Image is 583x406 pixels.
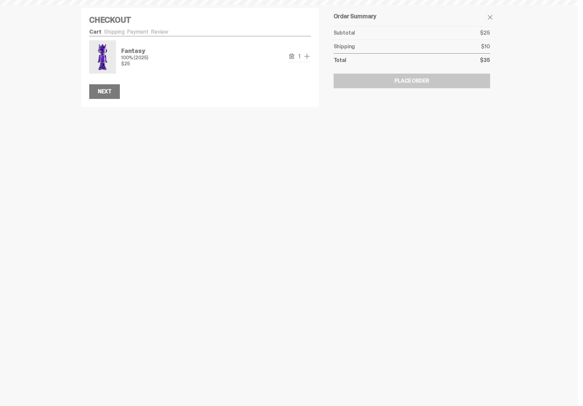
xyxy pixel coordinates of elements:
button: add one [303,52,311,60]
p: $25 [121,61,148,66]
div: Place Order [395,78,429,84]
h5: Order Summary [334,13,490,19]
a: Cart [89,28,101,35]
h4: Checkout [89,16,311,24]
span: 1 [296,53,303,59]
p: Total [334,58,346,63]
button: Next [89,84,120,99]
button: Place Order [334,74,490,88]
p: Shipping [334,44,355,49]
p: Subtotal [334,30,355,36]
p: $35 [480,58,490,63]
button: remove [288,52,296,60]
img: Fantasy [91,42,115,72]
a: Shipping [104,28,125,35]
p: Fantasy [121,48,148,54]
div: Next [98,89,111,94]
p: $25 [480,30,490,36]
p: $10 [481,44,490,49]
p: 100% (2025) [121,55,148,60]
